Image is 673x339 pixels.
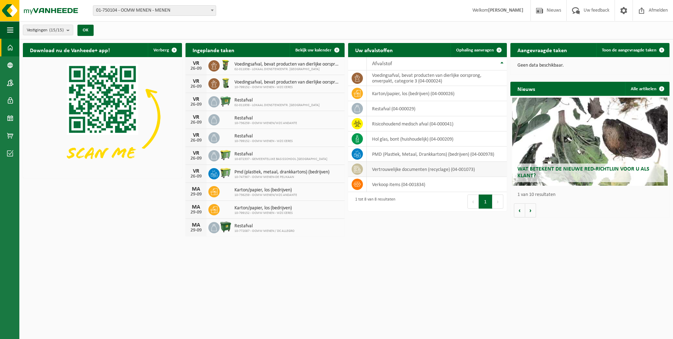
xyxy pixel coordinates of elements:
[234,67,341,72] span: 02-011938 - LOKAAL DIENSTENCENTR. [GEOGRAPHIC_DATA]
[189,222,203,228] div: MA
[93,5,216,16] span: 01-750104 - OCMW MENEN - MENEN
[220,149,232,161] img: WB-0660-HPE-GN-51
[295,48,332,53] span: Bekijk uw kalender
[189,79,203,84] div: VR
[23,25,73,35] button: Vestigingen(15/15)
[367,86,507,101] td: karton/papier, los (bedrijven) (04-000026)
[220,59,232,71] img: WB-0060-HPE-GN-50
[234,175,329,179] span: 10-747367 - OCMW MENEN-DE PELIKAAN
[189,132,203,138] div: VR
[512,98,668,186] a: Wat betekent de nieuwe RED-richtlijn voor u als klant?
[189,115,203,120] div: VR
[234,152,327,157] span: Restafval
[148,43,181,57] button: Verberg
[510,82,542,95] h2: Nieuws
[189,138,203,143] div: 26-09
[234,98,320,103] span: Restafval
[514,203,525,217] button: Vorige
[352,194,395,209] div: 1 tot 8 van 8 resultaten
[189,66,203,71] div: 26-09
[367,131,507,147] td: hol glas, bont (huishoudelijk) (04-000209)
[189,186,203,192] div: MA
[602,48,656,53] span: Toon de aangevraagde taken
[492,195,503,209] button: Next
[93,6,216,16] span: 01-750104 - OCMW MENEN - MENEN
[189,102,203,107] div: 26-09
[367,116,507,131] td: risicohoudend medisch afval (04-000041)
[189,192,203,197] div: 29-09
[189,168,203,174] div: VR
[189,174,203,179] div: 26-09
[189,84,203,89] div: 26-09
[234,193,297,197] span: 10-736259 - OCMW MENEN/WZC ANDANTE
[189,97,203,102] div: VR
[367,162,507,177] td: vertrouwelijke documenten (recyclage) (04-001073)
[596,43,669,57] a: Toon de aangevraagde taken
[517,166,649,179] span: Wat betekent de nieuwe RED-richtlijn voor u als klant?
[517,192,666,197] p: 1 van 10 resultaten
[234,223,295,229] span: Restafval
[189,156,203,161] div: 26-09
[234,80,341,85] span: Voedingsafval, bevat producten van dierlijke oorsprong, onverpakt, categorie 3
[220,167,232,179] img: WB-0660-HPE-GN-50
[234,134,293,139] span: Restafval
[185,43,241,57] h2: Ingeplande taken
[367,70,507,86] td: voedingsafval, bevat producten van dierlijke oorsprong, onverpakt, categorie 3 (04-000024)
[234,169,329,175] span: Pmd (plastiek, metaal, drankkartons) (bedrijven)
[348,43,400,57] h2: Uw afvalstoffen
[189,210,203,215] div: 29-09
[290,43,344,57] a: Bekijk uw kalender
[456,48,494,53] span: Ophaling aanvragen
[23,43,117,57] h2: Download nu de Vanheede+ app!
[189,204,203,210] div: MA
[234,121,297,125] span: 10-736259 - OCMW MENEN/WZC ANDANTE
[23,57,182,177] img: Download de VHEPlus App
[220,95,232,107] img: WB-0660-HPE-GN-01
[220,77,232,89] img: WB-0140-HPE-GN-50
[525,203,536,217] button: Volgende
[189,120,203,125] div: 26-09
[625,82,669,96] a: Alle artikelen
[234,85,341,90] span: 10-799152 - OCMW MENEN - WZC CERES
[467,195,479,209] button: Previous
[367,177,507,192] td: verkoop items (04-001834)
[234,211,293,215] span: 10-799152 - OCMW MENEN - WZC CERES
[49,28,64,32] count: (15/15)
[234,62,341,67] span: Voedingsafval, bevat producten van dierlijke oorsprong, onverpakt, categorie 3
[234,116,297,121] span: Restafval
[234,157,327,161] span: 10-872337 - GEMEENTELIJKE BASISSCHOOL [GEOGRAPHIC_DATA]
[234,103,320,107] span: 02-011938 - LOKAAL DIENSTENCENTR. [GEOGRAPHIC_DATA]
[189,61,203,66] div: VR
[367,101,507,116] td: restafval (04-000029)
[234,205,293,211] span: Karton/papier, los (bedrijven)
[234,187,297,193] span: Karton/papier, los (bedrijven)
[234,229,295,233] span: 10-772087 - OCMW MENEN / DC ALLEGRO
[77,25,94,36] button: OK
[189,150,203,156] div: VR
[488,8,523,13] strong: [PERSON_NAME]
[234,139,293,143] span: 10-799152 - OCMW MENEN - WZC CERES
[517,63,662,68] p: Geen data beschikbaar.
[367,147,507,162] td: PMD (Plastiek, Metaal, Drankkartons) (bedrijven) (04-000978)
[479,195,492,209] button: 1
[372,61,392,67] span: Afvalstof
[220,221,232,233] img: WB-1100-HPE-GN-04
[153,48,169,53] span: Verberg
[451,43,506,57] a: Ophaling aanvragen
[189,228,203,233] div: 29-09
[27,25,64,36] span: Vestigingen
[510,43,574,57] h2: Aangevraagde taken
